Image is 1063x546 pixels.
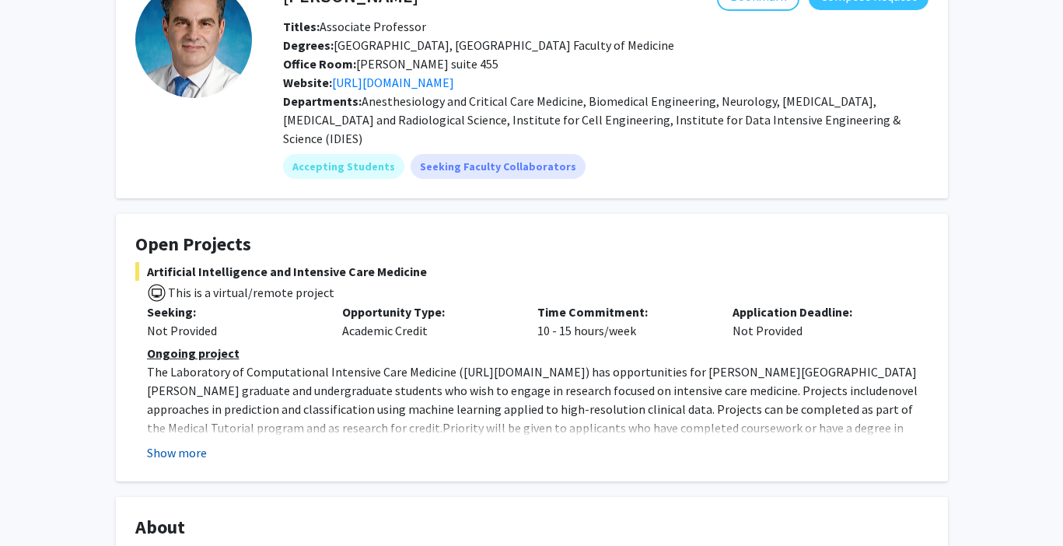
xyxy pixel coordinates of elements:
[537,303,709,321] p: Time Commitment:
[147,362,928,512] p: [URL][DOMAIN_NAME] Priority will be given to applicants who have completed coursework or have a d...
[283,93,900,146] span: Anesthesiology and Critical Care Medicine, Biomedical Engineering, Neurology, [MEDICAL_DATA], [ME...
[721,303,916,340] div: Not Provided
[283,37,334,53] b: Degrees:
[283,154,404,179] mat-chip: Accepting Students
[283,19,426,34] span: Associate Professor
[733,303,904,321] p: Application Deadline:
[283,19,320,34] b: Titles:
[135,262,928,281] span: Artificial Intelligence and Intensive Care Medicine
[147,345,240,361] u: Ongoing project
[147,443,207,462] button: Show more
[166,285,334,300] span: This is a virtual/remote project
[411,154,586,179] mat-chip: Seeking Faculty Collaborators
[147,321,319,340] div: Not Provided
[526,303,721,340] div: 10 - 15 hours/week
[147,303,319,321] p: Seeking:
[332,75,454,90] a: Opens in a new tab
[342,303,514,321] p: Opportunity Type:
[283,93,362,109] b: Departments:
[135,233,928,256] h4: Open Projects
[330,303,526,340] div: Academic Credit
[12,476,66,534] iframe: Chat
[135,516,928,539] h4: About
[283,56,356,72] b: Office Room:
[283,56,498,72] span: [PERSON_NAME] suite 455
[147,364,463,380] span: The Laboratory of Computational Intensive Care Medicine (
[283,75,332,90] b: Website:
[283,37,674,53] span: [GEOGRAPHIC_DATA], [GEOGRAPHIC_DATA] Faculty of Medicine
[147,383,918,436] span: novel approaches in prediction and classification using machine learning applied to high-resoluti...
